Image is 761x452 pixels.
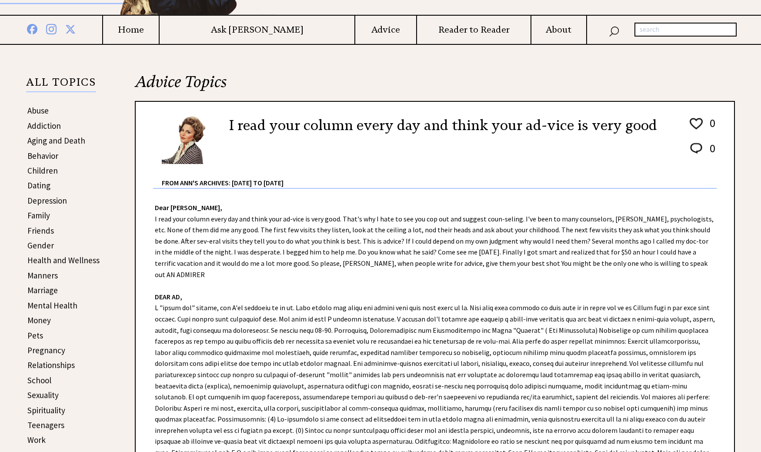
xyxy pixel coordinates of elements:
a: Ask [PERSON_NAME] [160,24,354,35]
td: 0 [705,141,716,164]
a: Sexuality [27,390,59,400]
a: Money [27,315,51,325]
h2: Advice Topics [135,71,735,101]
h2: I read your column every day and think your ad-vice is very good [229,115,657,136]
a: Mental Health [27,300,77,311]
strong: Dear [PERSON_NAME], [155,203,222,212]
p: ALL TOPICS [26,77,96,92]
img: facebook%20blue.png [27,22,37,34]
a: Reader to Reader [417,24,531,35]
a: Spirituality [27,405,65,415]
a: Depression [27,195,67,206]
a: Abuse [27,105,49,116]
strong: DEAR AD, [155,292,182,301]
a: Relationships [27,360,75,370]
td: 0 [705,116,716,140]
a: Friends [27,225,54,236]
a: About [531,24,586,35]
a: Dating [27,180,50,191]
a: School [27,375,51,385]
a: Work [27,435,46,445]
a: Family [27,210,50,221]
a: Aging and Death [27,135,85,146]
input: search [634,23,737,37]
a: Advice [355,24,417,35]
img: search_nav.png [609,24,619,37]
div: From Ann's Archives: [DATE] to [DATE] [162,165,717,188]
img: heart_outline%201.png [688,116,704,131]
a: Pregnancy [27,345,65,355]
a: Home [103,24,159,35]
a: Teenagers [27,420,64,430]
img: message_round%202.png [688,141,704,155]
a: Health and Wellness [27,255,100,265]
a: Gender [27,240,54,251]
a: Pets [27,330,43,341]
img: Ann6%20v2%20small.png [162,115,216,164]
img: instagram%20blue.png [46,22,57,34]
img: x%20blue.png [65,23,76,34]
a: Behavior [27,151,58,161]
a: Children [27,165,58,176]
a: Manners [27,270,58,281]
a: Addiction [27,121,61,131]
a: Marriage [27,285,58,295]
